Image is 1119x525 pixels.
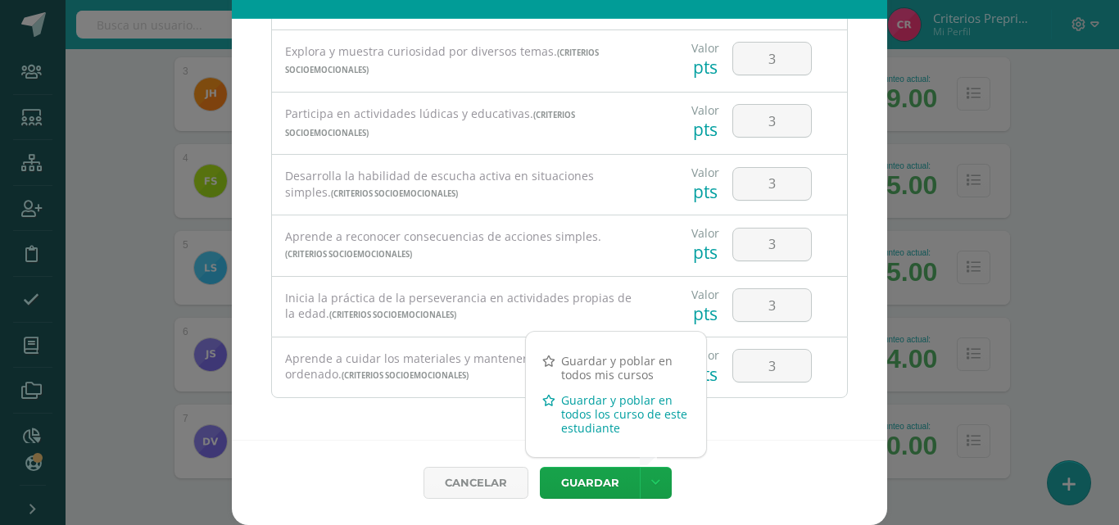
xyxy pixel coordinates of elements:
[285,351,642,384] div: Aprende a cuidar los materiales y mantener el espacio limpio y ordenado.
[691,241,719,264] div: pts
[285,249,412,260] span: (Criterios Socioemocionales)
[424,467,528,499] a: Cancelar
[691,102,719,118] div: Valor
[691,287,719,302] div: Valor
[285,290,642,324] div: Inicia la práctica de la perseverancia en actividades propias de la edad.
[691,180,719,203] div: pts
[526,348,706,387] a: Guardar y poblar en todos mis cursos
[733,289,811,321] input: Score
[526,387,706,441] a: Guardar y poblar en todos los curso de este estudiante
[691,56,719,79] div: pts
[285,229,642,262] div: Aprende a reconocer consecuencias de acciones simples.
[691,225,719,241] div: Valor
[733,105,811,137] input: Score
[733,229,811,260] input: Score
[691,302,719,325] div: pts
[691,40,719,56] div: Valor
[342,370,469,381] span: (Criterios Socioemocionales)
[285,110,575,138] span: (Criterios Socioemocionales)
[733,350,811,382] input: Score
[285,168,642,201] div: Desarrolla la habilidad de escucha activa en situaciones simples.
[285,43,642,79] div: Explora y muestra curiosidad por diversos temas.
[329,310,456,320] span: (Criterios Socioemocionales)
[733,168,811,200] input: Score
[691,165,719,180] div: Valor
[285,106,642,141] div: Participa en actividades lúdicas y educativas.
[733,43,811,75] input: Score
[331,188,458,199] span: (Criterios Socioemocionales)
[540,467,640,499] button: Guardar
[691,118,719,141] div: pts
